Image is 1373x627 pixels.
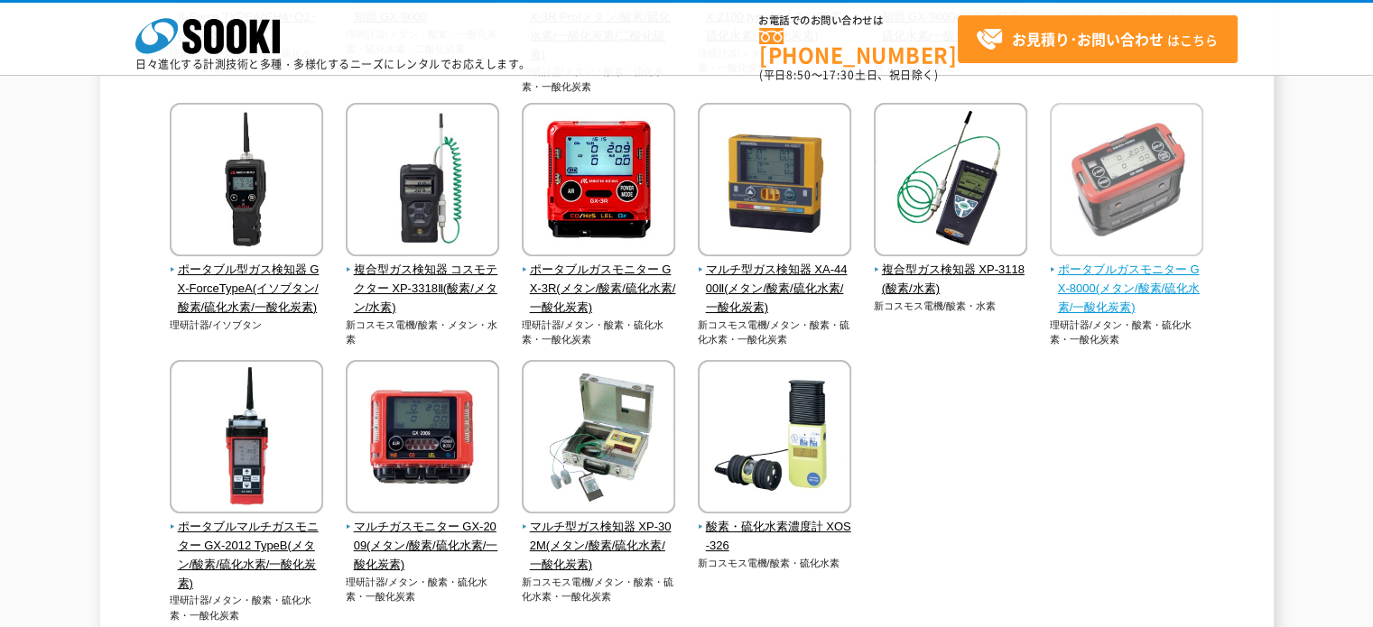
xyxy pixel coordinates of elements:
[522,103,675,261] img: ポータブルガスモニター GX-3R(メタン/酸素/硫化水素/一酸化炭素)
[786,67,812,83] span: 8:50
[170,518,324,593] span: ポータブルマルチガスモニター GX-2012 TypeB(メタン/酸素/硫化水素/一酸化炭素)
[698,244,852,317] a: マルチ型ガス検知器 XA-4400Ⅱ(メタン/酸素/硫化水素/一酸化炭素)
[170,360,323,518] img: ポータブルマルチガスモニター GX-2012 TypeB(メタン/酸素/硫化水素/一酸化炭素)
[522,518,676,574] span: マルチ型ガス検知器 XP-302M(メタン/酸素/硫化水素/一酸化炭素)
[822,67,855,83] span: 17:30
[874,261,1028,299] span: 複合型ガス検知器 XP-3118(酸素/水素)
[874,244,1028,298] a: 複合型ガス検知器 XP-3118(酸素/水素)
[1012,28,1164,50] strong: お見積り･お問い合わせ
[1050,244,1204,317] a: ポータブルガスモニター GX-8000(メタン/酸素/硫化水素/一酸化炭素)
[874,299,1028,314] p: 新コスモス電機/酸素・水素
[170,318,324,333] p: 理研計器/イソブタン
[346,575,500,604] p: 理研計器/メタン・酸素・硫化水素・一酸化炭素
[346,360,499,518] img: マルチガスモニター GX-2009(メタン/酸素/硫化水素/一酸化炭素)
[698,103,851,261] img: マルチ型ガス検知器 XA-4400Ⅱ(メタン/酸素/硫化水素/一酸化炭素)
[976,26,1218,53] span: はこちら
[958,15,1238,63] a: お見積り･お問い合わせはこちら
[698,318,852,347] p: 新コスモス電機/メタン・酸素・硫化水素・一酸化炭素
[759,15,958,26] span: お電話でのお問い合わせは
[135,59,531,69] p: 日々進化する計測技術と多種・多様化するニーズにレンタルでお応えします。
[170,501,324,593] a: ポータブルマルチガスモニター GX-2012 TypeB(メタン/酸素/硫化水素/一酸化炭素)
[522,261,676,317] span: ポータブルガスモニター GX-3R(メタン/酸素/硫化水素/一酸化炭素)
[170,593,324,622] p: 理研計器/メタン・酸素・硫化水素・一酸化炭素
[522,360,675,518] img: マルチ型ガス検知器 XP-302M(メタン/酸素/硫化水素/一酸化炭素)
[698,501,852,555] a: 酸素・硫化水素濃度計 XOS-326
[698,261,852,317] span: マルチ型ガス検知器 XA-4400Ⅱ(メタン/酸素/硫化水素/一酸化炭素)
[1050,318,1204,347] p: 理研計器/メタン・酸素・硫化水素・一酸化炭素
[698,518,852,556] span: 酸素・硫化水素濃度計 XOS-326
[346,318,500,347] p: 新コスモス電機/酸素・メタン・水素
[1050,261,1204,317] span: ポータブルガスモニター GX-8000(メタン/酸素/硫化水素/一酸化炭素)
[170,244,324,317] a: ポータブル型ガス検知器 GX-ForceTypeA(イソブタン/酸素/硫化水素/一酸化炭素)
[522,318,676,347] p: 理研計器/メタン・酸素・硫化水素・一酸化炭素
[346,518,500,574] span: マルチガスモニター GX-2009(メタン/酸素/硫化水素/一酸化炭素)
[874,103,1027,261] img: 複合型ガス検知器 XP-3118(酸素/水素)
[170,103,323,261] img: ポータブル型ガス検知器 GX-ForceTypeA(イソブタン/酸素/硫化水素/一酸化炭素)
[759,28,958,65] a: [PHONE_NUMBER]
[346,103,499,261] img: 複合型ガス検知器 コスモテクター XP-3318Ⅱ(酸素/メタン/水素)
[522,575,676,604] p: 新コスモス電機/メタン・酸素・硫化水素・一酸化炭素
[522,501,676,574] a: マルチ型ガス検知器 XP-302M(メタン/酸素/硫化水素/一酸化炭素)
[346,244,500,317] a: 複合型ガス検知器 コスモテクター XP-3318Ⅱ(酸素/メタン/水素)
[1050,103,1203,261] img: ポータブルガスモニター GX-8000(メタン/酸素/硫化水素/一酸化炭素)
[346,261,500,317] span: 複合型ガス検知器 コスモテクター XP-3318Ⅱ(酸素/メタン/水素)
[346,501,500,574] a: マルチガスモニター GX-2009(メタン/酸素/硫化水素/一酸化炭素)
[759,67,938,83] span: (平日 ～ 土日、祝日除く)
[522,244,676,317] a: ポータブルガスモニター GX-3R(メタン/酸素/硫化水素/一酸化炭素)
[698,556,852,571] p: 新コスモス電機/酸素・硫化水素
[698,360,851,518] img: 酸素・硫化水素濃度計 XOS-326
[170,261,324,317] span: ポータブル型ガス検知器 GX-ForceTypeA(イソブタン/酸素/硫化水素/一酸化炭素)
